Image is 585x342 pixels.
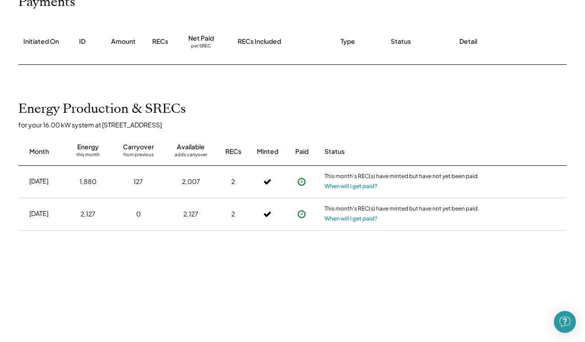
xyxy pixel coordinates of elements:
div: Amount [111,37,136,46]
div: Status [391,37,411,46]
button: Payment approved, but not yet initiated. [295,175,308,189]
div: Type [340,37,355,46]
h2: Energy Production & SRECs [18,101,186,117]
div: Minted [257,147,278,156]
div: 1,880 [80,177,96,186]
div: 2,127 [80,210,96,219]
div: Initiated On [23,37,59,46]
div: 2,127 [183,210,198,219]
div: Open Intercom Messenger [554,311,576,333]
div: RECs Included [238,37,281,46]
div: This month's REC(s) have minted but have not yet been paid. [324,173,480,182]
div: 2 [231,177,235,186]
div: RECs [152,37,168,46]
div: This month's REC(s) have minted but have not yet been paid. [324,205,480,214]
div: [DATE] [29,177,48,186]
div: 0 [136,210,141,219]
div: adds carryover [175,152,207,161]
div: ID [79,37,85,46]
div: Detail [459,37,477,46]
button: When will I get paid? [324,214,378,223]
div: 127 [133,177,143,186]
div: 2,007 [182,177,200,186]
div: Net Paid [188,34,214,43]
div: per SREC [191,43,211,50]
div: Status [324,147,480,156]
button: Payment approved, but not yet initiated. [295,207,308,221]
div: Available [177,142,205,152]
div: Energy [77,142,99,152]
div: [DATE] [29,209,48,218]
button: When will I get paid? [324,182,378,191]
div: Month [29,147,49,156]
div: Paid [295,147,308,156]
div: Carryover [123,142,154,152]
div: from previous [123,152,154,161]
div: RECs [225,147,241,156]
div: 2 [231,210,235,219]
div: for your 16.00 kW system at [STREET_ADDRESS] [18,121,576,129]
div: this month [76,152,100,161]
